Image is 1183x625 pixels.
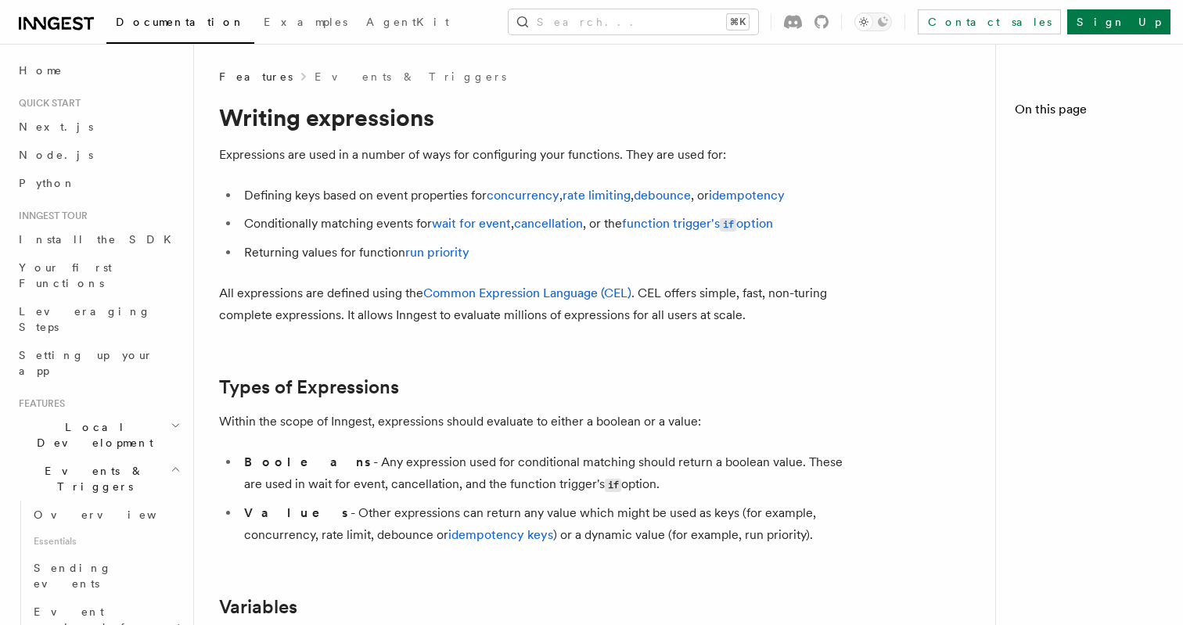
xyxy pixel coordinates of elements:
[264,16,347,28] span: Examples
[244,454,373,469] strong: Booleans
[34,508,195,521] span: Overview
[19,233,181,246] span: Install the SDK
[13,413,184,457] button: Local Development
[239,502,845,546] li: - Other expressions can return any value which might be used as keys (for example, concurrency, r...
[19,305,151,333] span: Leveraging Steps
[13,141,184,169] a: Node.js
[19,149,93,161] span: Node.js
[720,218,736,232] code: if
[13,397,65,410] span: Features
[34,562,112,590] span: Sending events
[239,451,845,496] li: - Any expression used for conditional matching should return a boolean value. These are used in w...
[219,69,293,84] span: Features
[19,63,63,78] span: Home
[27,554,184,598] a: Sending events
[219,282,845,326] p: All expressions are defined using the . CEL offers simple, fast, non-turing complete expressions....
[13,253,184,297] a: Your first Functions
[239,213,845,235] li: Conditionally matching events for , , or the
[13,297,184,341] a: Leveraging Steps
[13,210,88,222] span: Inngest tour
[13,97,81,110] span: Quick start
[357,5,458,42] a: AgentKit
[239,185,845,207] li: Defining keys based on event properties for , , , or
[605,479,621,492] code: if
[19,261,112,289] span: Your first Functions
[854,13,892,31] button: Toggle dark mode
[13,419,171,451] span: Local Development
[27,529,184,554] span: Essentials
[116,16,245,28] span: Documentation
[19,349,153,377] span: Setting up your app
[13,341,184,385] a: Setting up your app
[487,188,559,203] a: concurrency
[366,16,449,28] span: AgentKit
[1015,100,1164,125] h4: On this page
[405,245,469,260] a: run priority
[13,457,184,501] button: Events & Triggers
[19,177,76,189] span: Python
[1067,9,1170,34] a: Sign Up
[219,103,845,131] h1: Writing expressions
[13,169,184,197] a: Python
[634,188,691,203] a: debounce
[13,225,184,253] a: Install the SDK
[219,411,845,433] p: Within the scope of Inngest, expressions should evaluate to either a boolean or a value:
[27,501,184,529] a: Overview
[19,120,93,133] span: Next.js
[622,216,773,231] a: function trigger'sifoption
[219,144,845,166] p: Expressions are used in a number of ways for configuring your functions. They are used for:
[254,5,357,42] a: Examples
[709,188,785,203] a: idempotency
[244,505,351,520] strong: Values
[918,9,1061,34] a: Contact sales
[13,463,171,494] span: Events & Triggers
[13,56,184,84] a: Home
[106,5,254,44] a: Documentation
[423,286,631,300] a: Common Expression Language (CEL)
[514,216,583,231] a: cancellation
[563,188,631,203] a: rate limiting
[219,596,297,618] a: Variables
[509,9,758,34] button: Search...⌘K
[727,14,749,30] kbd: ⌘K
[13,113,184,141] a: Next.js
[219,376,399,398] a: Types of Expressions
[315,69,506,84] a: Events & Triggers
[239,242,845,264] li: Returning values for function
[432,216,511,231] a: wait for event
[448,527,553,542] a: idempotency keys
